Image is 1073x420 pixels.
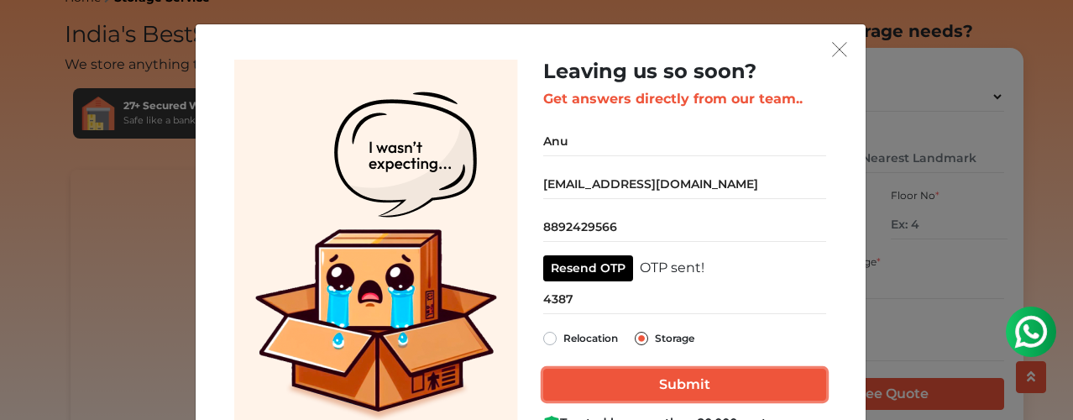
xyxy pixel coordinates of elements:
label: Relocation [563,328,618,349]
img: exit [832,42,847,57]
input: Mobile No [543,213,826,242]
h3: Get answers directly from our team.. [543,91,826,107]
input: Your Name [543,127,826,156]
label: Storage [655,328,694,349]
button: Resend OTP [543,255,633,281]
input: Mail Id [543,170,826,199]
h2: Leaving us so soon? [543,60,826,84]
input: OTP [543,285,826,314]
input: Submit [543,369,826,401]
div: OTP sent! [640,258,704,278]
img: whatsapp-icon.svg [17,17,50,50]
